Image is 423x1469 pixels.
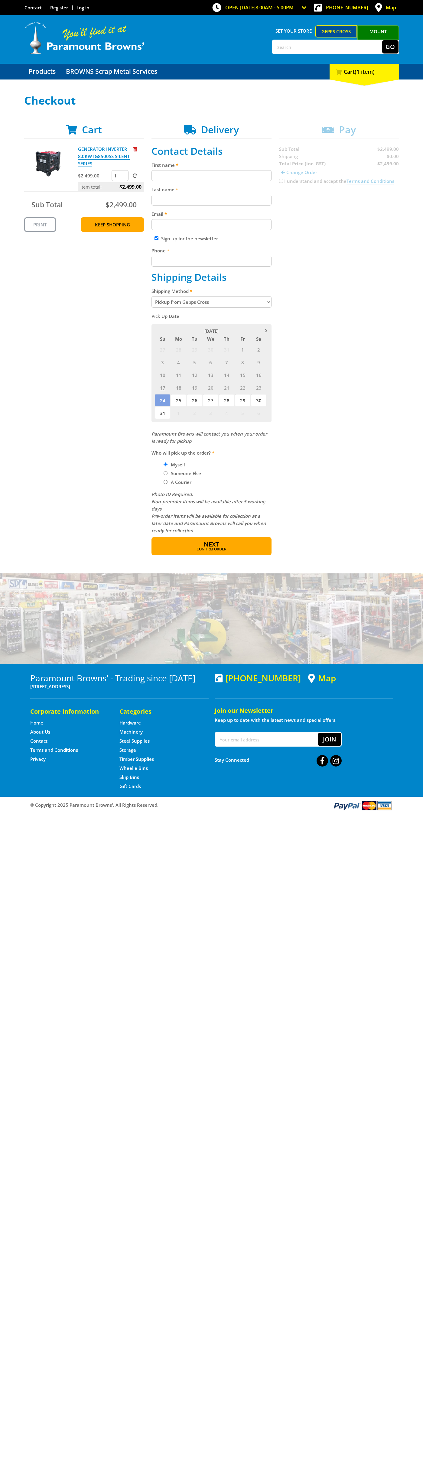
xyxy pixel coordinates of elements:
[251,335,266,343] span: Sa
[171,407,186,419] span: 1
[82,123,102,136] span: Cart
[169,468,203,478] label: Someone Else
[251,369,266,381] span: 16
[151,287,272,295] label: Shipping Method
[119,756,154,762] a: Go to the Timber Supplies page
[251,394,266,406] span: 30
[61,64,162,79] a: Go to the BROWNS Scrap Metal Services page
[30,145,66,182] img: GENERATOR INVERTER 8.0KW IG8500SS SILENT SERIES
[203,335,218,343] span: We
[155,394,170,406] span: 24
[151,210,272,218] label: Email
[106,200,137,209] span: $2,499.00
[187,369,202,381] span: 12
[81,217,144,232] a: Keep Shopping
[171,335,186,343] span: Mo
[119,765,148,771] a: Go to the Wheelie Bins page
[201,123,239,136] span: Delivery
[169,459,187,470] label: Myself
[155,343,170,355] span: 27
[30,673,209,683] h3: Paramount Browns' - Trading since [DATE]
[318,733,341,746] button: Join
[187,381,202,394] span: 19
[119,729,143,735] a: Go to the Machinery page
[235,335,250,343] span: Fr
[119,720,141,726] a: Go to the Hardware page
[24,217,56,232] a: Print
[219,394,234,406] span: 28
[187,407,202,419] span: 2
[187,394,202,406] span: 26
[164,480,168,484] input: Please select who will pick up the order.
[76,5,89,11] a: Log in
[151,431,267,444] em: Paramount Browns will contact you when your order is ready for pickup
[30,738,47,744] a: Go to the Contact page
[78,146,130,167] a: GENERATOR INVERTER 8.0KW IG8500SS SILENT SERIES
[31,200,63,209] span: Sub Total
[187,335,202,343] span: Tu
[203,394,218,406] span: 27
[119,747,136,753] a: Go to the Storage page
[30,756,46,762] a: Go to the Privacy page
[171,356,186,368] span: 4
[203,369,218,381] span: 13
[235,407,250,419] span: 5
[24,5,42,11] a: Go to the Contact page
[155,381,170,394] span: 17
[215,673,301,683] div: [PHONE_NUMBER]
[119,182,142,191] span: $2,499.00
[151,195,272,206] input: Please enter your last name.
[30,707,107,716] h5: Corporate Information
[50,5,68,11] a: Go to the registration page
[24,21,145,55] img: Paramount Browns'
[151,145,272,157] h2: Contact Details
[151,186,272,193] label: Last name
[215,753,342,767] div: Stay Connected
[155,407,170,419] span: 31
[24,64,60,79] a: Go to the Products page
[24,95,399,107] h1: Checkout
[169,477,194,487] label: A Courier
[333,800,393,811] img: PayPal, Mastercard, Visa accepted
[215,706,393,715] h5: Join our Newsletter
[164,462,168,466] input: Please select who will pick up the order.
[151,256,272,267] input: Please enter your telephone number.
[225,4,294,11] span: OPEN [DATE]
[155,369,170,381] span: 10
[171,381,186,394] span: 18
[30,683,209,690] p: [STREET_ADDRESS]
[382,40,399,54] button: Go
[219,369,234,381] span: 14
[151,296,272,308] select: Please select a shipping method.
[251,356,266,368] span: 9
[164,547,259,551] span: Confirm order
[204,540,219,548] span: Next
[151,170,272,181] input: Please enter your first name.
[272,25,315,36] span: Set your store
[355,68,375,75] span: (1 item)
[255,4,294,11] span: 8:00am - 5:00pm
[151,313,272,320] label: Pick Up Date
[24,800,399,811] div: ® Copyright 2025 Paramount Browns'. All Rights Reserved.
[78,172,110,179] p: $2,499.00
[171,343,186,355] span: 28
[203,343,218,355] span: 30
[235,343,250,355] span: 1
[219,407,234,419] span: 4
[330,64,399,79] div: Cart
[204,328,219,334] span: [DATE]
[219,381,234,394] span: 21
[133,146,137,152] a: Remove from cart
[251,381,266,394] span: 23
[151,491,266,533] em: Photo ID Required. Non-preorder items will be available after 5 working days Pre-order items will...
[30,729,50,735] a: Go to the About Us page
[151,271,272,283] h2: Shipping Details
[235,394,250,406] span: 29
[273,40,382,54] input: Search
[251,407,266,419] span: 6
[119,783,141,790] a: Go to the Gift Cards page
[164,471,168,475] input: Please select who will pick up the order.
[151,247,272,254] label: Phone
[151,219,272,230] input: Please enter your email address.
[235,369,250,381] span: 15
